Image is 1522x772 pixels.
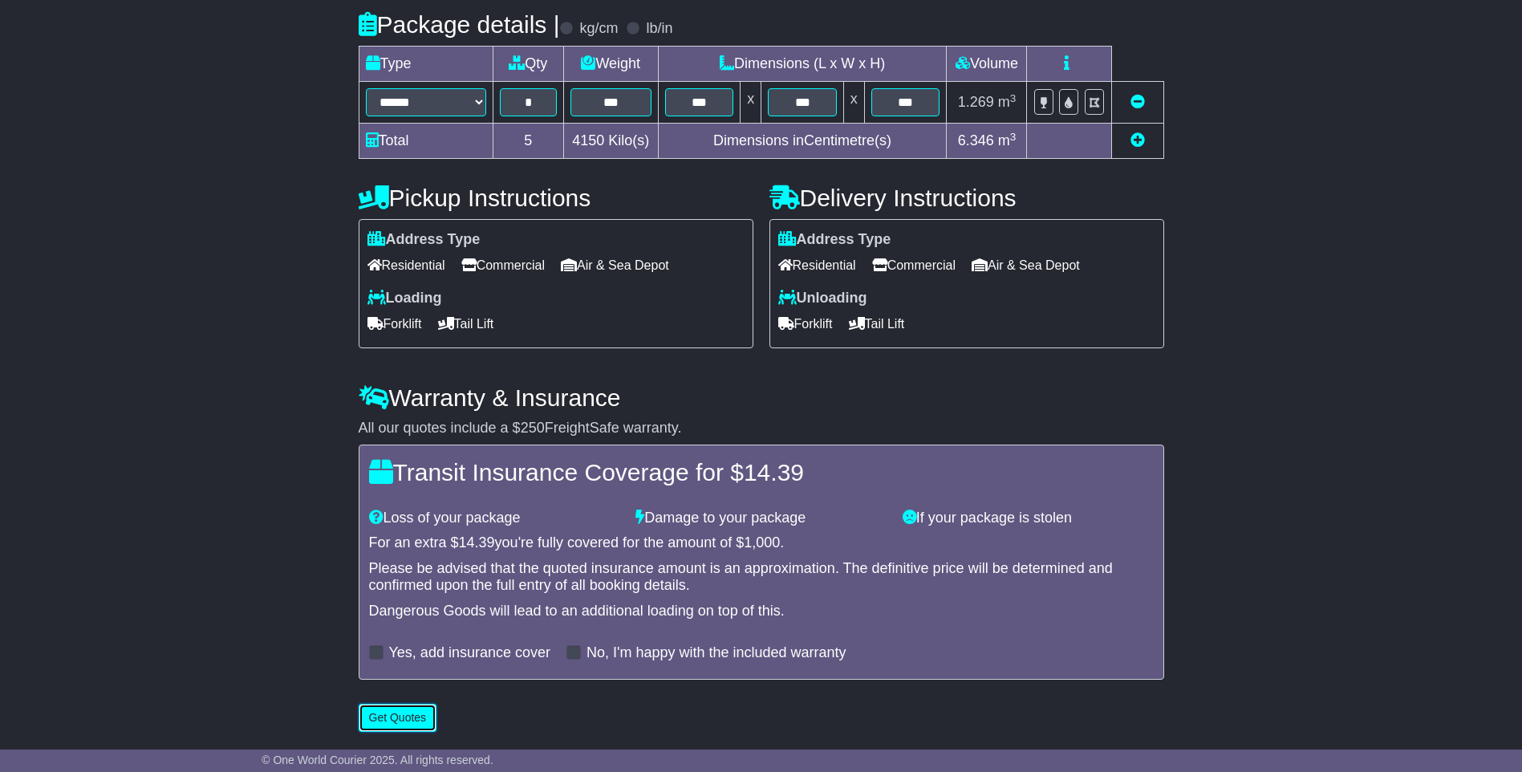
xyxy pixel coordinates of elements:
label: kg/cm [579,20,618,38]
td: 5 [493,124,563,159]
div: Damage to your package [627,510,895,527]
td: Total [359,124,493,159]
span: Residential [778,253,856,278]
div: For an extra $ you're fully covered for the amount of $ . [369,534,1154,552]
td: x [843,82,864,124]
span: 250 [521,420,545,436]
sup: 3 [1010,92,1017,104]
span: 14.39 [459,534,495,551]
div: Loss of your package [361,510,628,527]
h4: Warranty & Insurance [359,384,1164,411]
td: Type [359,47,493,82]
span: © One World Courier 2025. All rights reserved. [262,754,493,766]
label: Address Type [367,231,481,249]
label: Unloading [778,290,867,307]
div: All our quotes include a $ FreightSafe warranty. [359,420,1164,437]
span: Tail Lift [849,311,905,336]
span: 1.269 [958,94,994,110]
sup: 3 [1010,131,1017,143]
h4: Pickup Instructions [359,185,753,211]
div: Dangerous Goods will lead to an additional loading on top of this. [369,603,1154,620]
span: 6.346 [958,132,994,148]
span: Forklift [778,311,833,336]
span: 1,000 [744,534,780,551]
label: lb/in [646,20,672,38]
span: m [998,94,1017,110]
label: Yes, add insurance cover [389,644,550,662]
span: 14.39 [744,459,804,486]
label: Address Type [778,231,891,249]
span: m [998,132,1017,148]
span: Forklift [367,311,422,336]
span: Air & Sea Depot [561,253,669,278]
h4: Delivery Instructions [769,185,1164,211]
td: Dimensions (L x W x H) [658,47,947,82]
h4: Transit Insurance Coverage for $ [369,459,1154,486]
span: Residential [367,253,445,278]
span: Commercial [872,253,956,278]
td: x [741,82,761,124]
a: Add new item [1130,132,1145,148]
span: 4150 [572,132,604,148]
button: Get Quotes [359,704,437,732]
td: Weight [563,47,658,82]
div: Please be advised that the quoted insurance amount is an approximation. The definitive price will... [369,560,1154,595]
label: Loading [367,290,442,307]
div: If your package is stolen [895,510,1162,527]
td: Kilo(s) [563,124,658,159]
span: Tail Lift [438,311,494,336]
span: Air & Sea Depot [972,253,1080,278]
td: Dimensions in Centimetre(s) [658,124,947,159]
td: Qty [493,47,563,82]
td: Volume [947,47,1027,82]
a: Remove this item [1130,94,1145,110]
label: No, I'm happy with the included warranty [586,644,846,662]
span: Commercial [461,253,545,278]
h4: Package details | [359,11,560,38]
